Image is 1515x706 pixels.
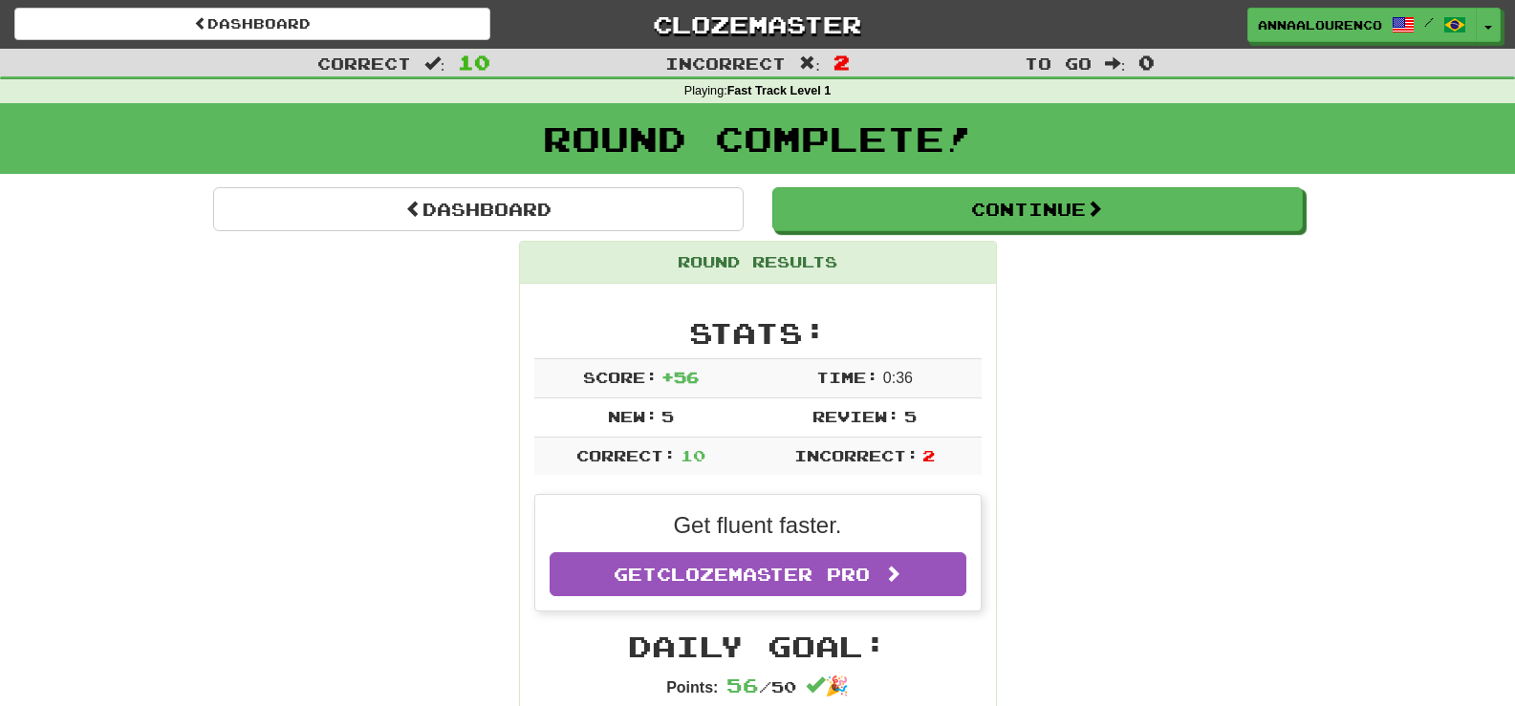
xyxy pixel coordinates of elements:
[812,407,899,425] span: Review:
[519,8,995,41] a: Clozemaster
[681,446,705,464] span: 10
[1424,15,1434,29] span: /
[550,552,966,596] a: GetClozemaster Pro
[576,446,676,464] span: Correct:
[1258,16,1382,33] span: annaalourenco
[424,55,445,72] span: :
[608,407,658,425] span: New:
[213,187,744,231] a: Dashboard
[550,509,966,542] p: Get fluent faster.
[1138,51,1155,74] span: 0
[661,368,699,386] span: + 56
[794,446,919,464] span: Incorrect:
[922,446,935,464] span: 2
[520,242,996,284] div: Round Results
[904,407,917,425] span: 5
[883,370,913,386] span: 0 : 36
[665,53,786,73] span: Incorrect
[14,8,490,40] a: Dashboard
[317,53,411,73] span: Correct
[1105,55,1126,72] span: :
[7,119,1508,158] h1: Round Complete!
[458,51,490,74] span: 10
[772,187,1303,231] button: Continue
[833,51,850,74] span: 2
[726,677,796,695] span: / 50
[806,675,849,696] span: 🎉
[799,55,820,72] span: :
[583,368,658,386] span: Score:
[726,674,759,696] span: 56
[1247,8,1477,42] a: annaalourenco /
[534,631,982,662] h2: Daily Goal:
[666,679,718,695] strong: Points:
[727,84,832,97] strong: Fast Track Level 1
[816,368,878,386] span: Time:
[534,317,982,349] h2: Stats:
[657,564,870,585] span: Clozemaster Pro
[1025,53,1092,73] span: To go
[661,407,674,425] span: 5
